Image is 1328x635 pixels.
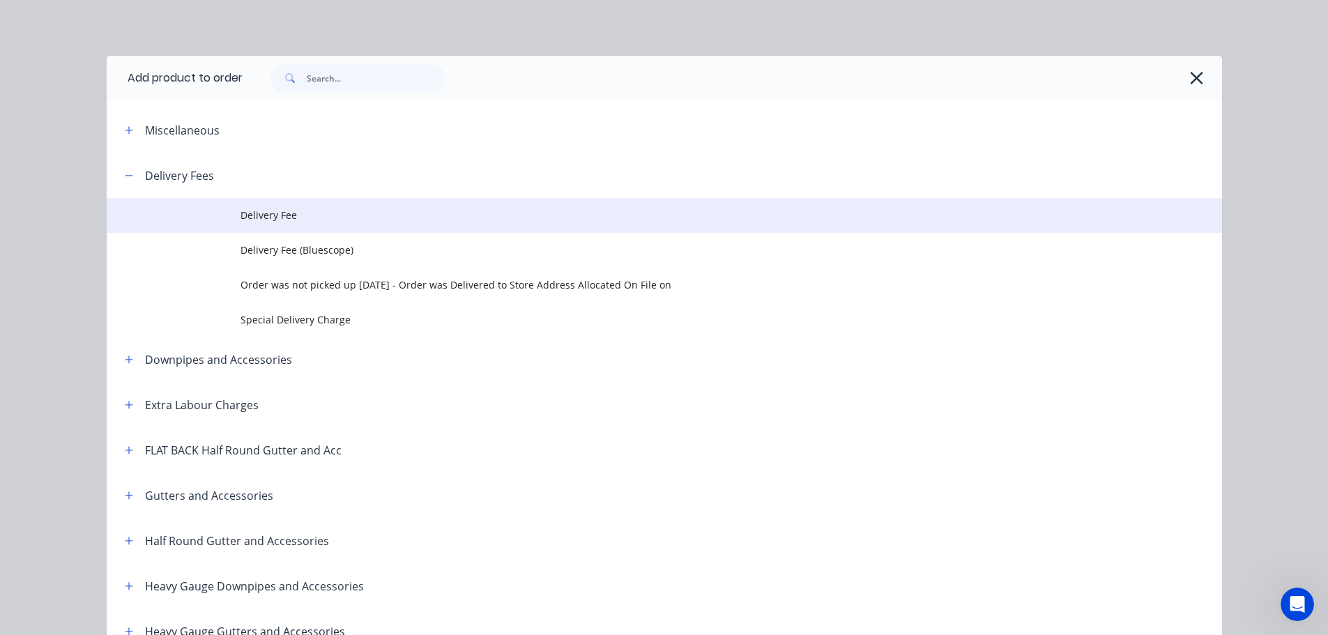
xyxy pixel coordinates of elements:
[241,208,1025,222] span: Delivery Fee
[145,533,329,549] div: Half Round Gutter and Accessories
[241,243,1025,257] span: Delivery Fee (Bluescope)
[107,56,243,100] div: Add product to order
[1281,588,1314,621] iframe: Intercom live chat
[145,167,214,184] div: Delivery Fees
[145,122,220,139] div: Miscellaneous
[145,487,273,504] div: Gutters and Accessories
[145,397,259,413] div: Extra Labour Charges
[241,277,1025,292] span: Order was not picked up [DATE] - Order was Delivered to Store Address Allocated On File on
[307,64,445,92] input: Search...
[145,442,342,459] div: FLAT BACK Half Round Gutter and Acc
[145,578,364,595] div: Heavy Gauge Downpipes and Accessories
[145,351,292,368] div: Downpipes and Accessories
[241,312,1025,327] span: Special Delivery Charge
